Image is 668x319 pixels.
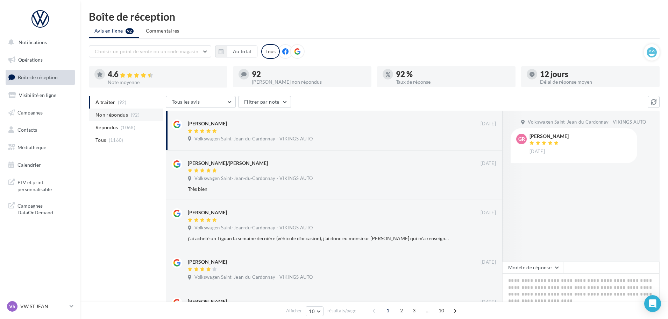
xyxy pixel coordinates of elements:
div: [PERSON_NAME] [188,258,227,265]
span: Volkswagen Saint-Jean-du-Cardonnay - VIKINGS AUTO [194,175,313,182]
span: Campagnes DataOnDemand [17,201,72,216]
a: PLV et print personnalisable [4,175,76,195]
button: Au total [215,46,257,57]
span: [DATE] [481,210,496,216]
div: [PERSON_NAME] [188,298,227,305]
span: Opérations [18,57,43,63]
span: Gr [518,136,525,143]
button: Modèle de réponse [502,262,563,273]
span: (1160) [109,137,123,143]
span: VS [9,303,15,310]
span: Visibilité en ligne [19,92,56,98]
div: Taux de réponse [396,79,510,84]
a: Contacts [4,123,76,137]
button: 10 [306,306,324,316]
span: [DATE] [481,299,496,305]
div: [PERSON_NAME] [188,209,227,216]
span: 1 [382,305,393,316]
button: Filtrer par note [238,96,291,108]
div: [PERSON_NAME] non répondus [252,79,366,84]
span: Choisir un point de vente ou un code magasin [95,48,198,54]
span: Commentaires [146,28,179,34]
a: Médiathèque [4,140,76,155]
button: Notifications [4,35,73,50]
a: Campagnes [4,105,76,120]
div: [PERSON_NAME] [188,120,227,127]
span: [DATE] [481,121,496,127]
div: 12 jours [540,70,654,78]
div: Délai de réponse moyen [540,79,654,84]
a: Opérations [4,53,76,67]
span: [DATE] [530,148,545,155]
span: (92) [131,112,140,118]
button: Tous les avis [166,96,236,108]
div: [PERSON_NAME] [530,134,569,139]
span: PLV et print personnalisable [17,178,72,193]
span: Non répondus [95,111,128,118]
a: VS VW ST JEAN [6,300,75,313]
button: Choisir un point de vente ou un code magasin [89,46,211,57]
span: [DATE] [481,259,496,265]
button: Au total [227,46,257,57]
span: Volkswagen Saint-Jean-du-Cardonnay - VIKINGS AUTO [528,119,646,125]
span: Volkswagen Saint-Jean-du-Cardonnay - VIKINGS AUTO [194,274,313,280]
span: Volkswagen Saint-Jean-du-Cardonnay - VIKINGS AUTO [194,225,313,231]
span: Volkswagen Saint-Jean-du-Cardonnay - VIKINGS AUTO [194,136,313,142]
p: VW ST JEAN [20,303,67,310]
span: Afficher [286,307,302,314]
div: Tous [261,44,280,59]
span: résultats/page [327,307,356,314]
span: 2 [396,305,407,316]
span: Tous les avis [172,99,200,105]
div: [PERSON_NAME]/[PERSON_NAME] [188,160,268,167]
span: Répondus [95,124,118,131]
span: Médiathèque [17,144,46,150]
span: (1068) [121,125,135,130]
div: 92 % [396,70,510,78]
span: Notifications [19,39,47,45]
a: Campagnes DataOnDemand [4,198,76,219]
a: Calendrier [4,158,76,172]
span: 3 [408,305,420,316]
div: Note moyenne [108,80,222,85]
div: j'ai acheté un Tiguan la semaine dernière (véhicule d'occasion), j'ai donc eu monsieur [PERSON_NA... [188,235,450,242]
a: Boîte de réception [4,70,76,85]
div: Très bien [188,186,450,193]
span: Boîte de réception [18,74,58,80]
span: 10 [309,308,315,314]
span: Campagnes [17,109,43,115]
div: Boîte de réception [89,11,660,22]
span: ... [422,305,433,316]
span: Tous [95,137,106,144]
span: Contacts [17,127,37,133]
div: 4.6 [108,70,222,78]
div: Open Intercom Messenger [644,295,661,312]
div: 92 [252,70,366,78]
a: Visibilité en ligne [4,88,76,103]
span: Calendrier [17,162,41,168]
span: 10 [436,305,447,316]
span: [DATE] [481,160,496,167]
